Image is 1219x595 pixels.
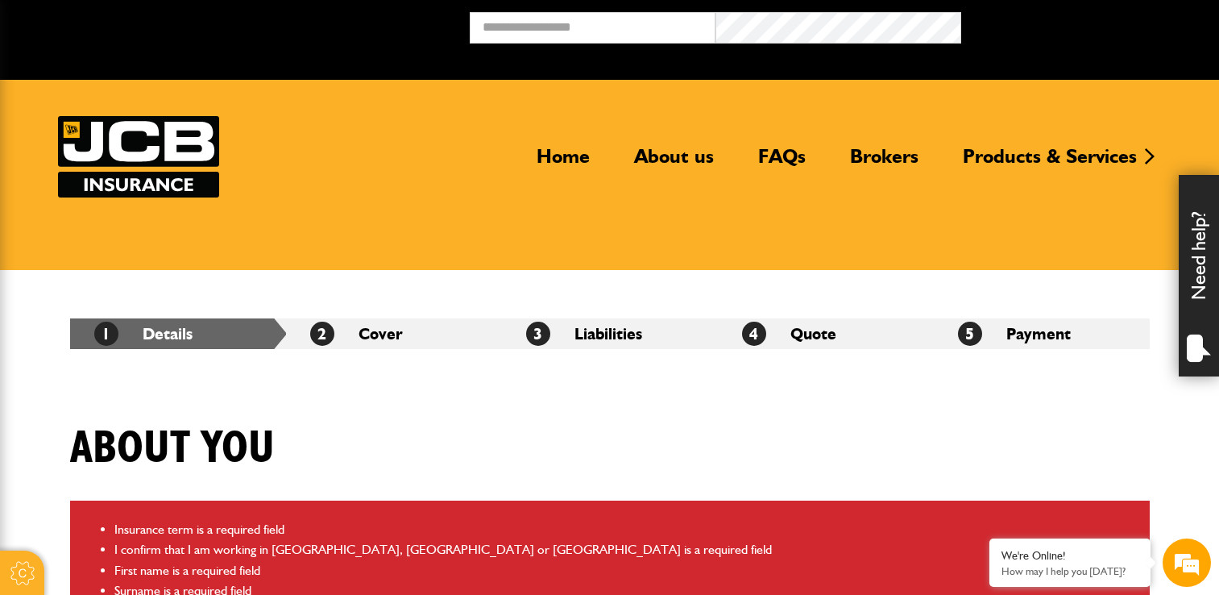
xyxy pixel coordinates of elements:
a: About us [622,144,726,181]
h1: About you [70,422,275,476]
li: Insurance term is a required field [114,519,1138,540]
div: Need help? [1179,175,1219,377]
li: Payment [934,318,1150,349]
span: 2 [310,322,334,346]
li: I confirm that I am working in [GEOGRAPHIC_DATA], [GEOGRAPHIC_DATA] or [GEOGRAPHIC_DATA] is a req... [114,539,1138,560]
li: Liabilities [502,318,718,349]
span: 5 [958,322,982,346]
a: JCB Insurance Services [58,116,219,198]
a: Home [525,144,602,181]
li: Details [70,318,286,349]
div: We're Online! [1001,549,1138,563]
p: How may I help you today? [1001,565,1138,577]
li: Cover [286,318,502,349]
img: JCB Insurance Services logo [58,116,219,198]
span: 3 [526,322,550,346]
button: Broker Login [961,12,1207,37]
a: Products & Services [951,144,1149,181]
li: Quote [718,318,934,349]
li: First name is a required field [114,560,1138,581]
span: 4 [742,322,766,346]
a: FAQs [746,144,818,181]
span: 1 [94,322,118,346]
a: Brokers [838,144,931,181]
